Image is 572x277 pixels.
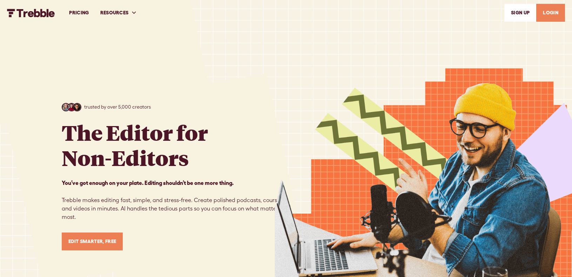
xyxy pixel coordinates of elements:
[100,9,129,16] div: RESOURCES
[7,9,55,17] img: Trebble FM Logo
[7,8,55,17] a: home
[62,180,234,186] strong: You’ve got enough on your plate. Editing shouldn’t be one more thing. ‍
[536,4,565,22] a: LOGIN
[62,179,286,221] p: Trebble makes editing fast, simple, and stress-free. Create polished podcasts, courses, and video...
[504,4,536,22] a: SIGn UP
[63,1,94,25] a: PRICING
[62,233,123,250] a: Edit Smarter, Free
[84,103,151,111] p: trusted by over 5,000 creators
[62,120,208,170] h1: The Editor for Non-Editors
[95,1,143,25] div: RESOURCES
